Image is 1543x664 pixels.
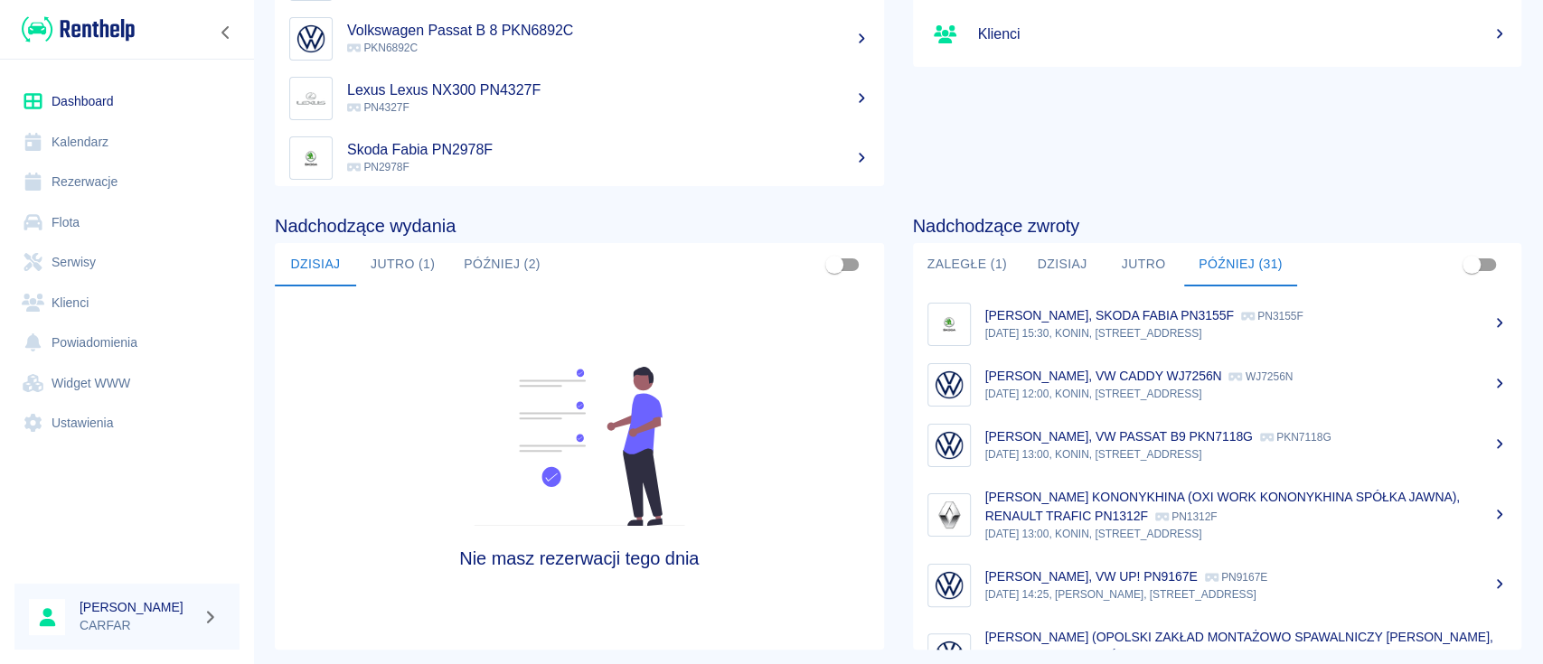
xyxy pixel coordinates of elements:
[14,14,135,44] a: Renthelp logo
[275,215,884,237] h4: Nadchodzące wydania
[985,369,1222,383] p: [PERSON_NAME], VW CADDY WJ7256N
[80,616,195,635] p: CARFAR
[347,42,418,54] span: PKN6892C
[985,569,1198,584] p: [PERSON_NAME], VW UP! PN9167E
[1260,431,1331,444] p: PKN7118G
[351,547,807,569] h4: Nie masz rezerwacji tego dnia
[463,367,696,526] img: Fleet
[932,428,966,463] img: Image
[347,141,870,159] h5: Skoda Fabia PN2978F
[985,630,1493,663] p: [PERSON_NAME] (OPOLSKI ZAKŁAD MONTAŻOWO SPAWALNICZY [PERSON_NAME], [PERSON_NAME] SPÓŁKA JAWNA), V...
[932,568,966,603] img: Image
[985,586,1508,603] p: [DATE] 14:25, [PERSON_NAME], [STREET_ADDRESS]
[14,162,240,202] a: Rezerwacje
[1103,243,1184,286] button: Jutro
[817,248,851,282] span: Pokaż przypisane tylko do mnie
[449,243,555,286] button: Później (2)
[932,307,966,341] img: Image
[14,242,240,283] a: Serwisy
[294,141,328,175] img: Image
[14,81,240,122] a: Dashboard
[14,202,240,243] a: Flota
[347,81,870,99] h5: Lexus Lexus NX300 PN4327F
[1155,510,1218,523] p: PN1312F
[985,386,1508,402] p: [DATE] 12:00, KONIN, [STREET_ADDRESS]
[275,69,884,128] a: ImageLexus Lexus NX300 PN4327F PN4327F
[985,429,1253,444] p: [PERSON_NAME], VW PASSAT B9 PKN7118G
[1184,243,1297,286] button: Później (31)
[913,354,1522,415] a: Image[PERSON_NAME], VW CADDY WJ7256N WJ7256N[DATE] 12:00, KONIN, [STREET_ADDRESS]
[913,475,1522,555] a: Image[PERSON_NAME] KONONYKHINA (OXI WORK KONONYKHINA SPÓŁKA JAWNA), RENAULT TRAFIC PN1312F PN1312...
[985,526,1508,542] p: [DATE] 13:00, KONIN, [STREET_ADDRESS]
[913,243,1021,286] button: Zaległe (1)
[985,490,1460,523] p: [PERSON_NAME] KONONYKHINA (OXI WORK KONONYKHINA SPÓŁKA JAWNA), RENAULT TRAFIC PN1312F
[1241,310,1303,323] p: PN3155F
[80,598,195,616] h6: [PERSON_NAME]
[1021,243,1103,286] button: Dzisiaj
[294,22,328,56] img: Image
[913,415,1522,475] a: Image[PERSON_NAME], VW PASSAT B9 PKN7118G PKN7118G[DATE] 13:00, KONIN, [STREET_ADDRESS]
[985,446,1508,463] p: [DATE] 13:00, KONIN, [STREET_ADDRESS]
[347,22,870,40] h5: Volkswagen Passat B 8 PKN6892C
[913,294,1522,354] a: Image[PERSON_NAME], SKODA FABIA PN3155F PN3155F[DATE] 15:30, KONIN, [STREET_ADDRESS]
[347,101,409,114] span: PN4327F
[275,9,884,69] a: ImageVolkswagen Passat B 8 PKN6892C PKN6892C
[14,403,240,444] a: Ustawienia
[913,215,1522,237] h4: Nadchodzące zwroty
[932,368,966,402] img: Image
[275,243,356,286] button: Dzisiaj
[275,128,884,188] a: ImageSkoda Fabia PN2978F PN2978F
[985,325,1508,341] p: [DATE] 15:30, KONIN, [STREET_ADDRESS]
[14,363,240,404] a: Widget WWW
[14,122,240,163] a: Kalendarz
[1454,248,1489,282] span: Pokaż przypisane tylko do mnie
[294,81,328,116] img: Image
[978,25,1508,43] h5: Klienci
[913,9,1522,60] a: Klienci
[985,308,1234,323] p: [PERSON_NAME], SKODA FABIA PN3155F
[14,283,240,323] a: Klienci
[1205,571,1267,584] p: PN9167E
[913,555,1522,615] a: Image[PERSON_NAME], VW UP! PN9167E PN9167E[DATE] 14:25, [PERSON_NAME], [STREET_ADDRESS]
[22,14,135,44] img: Renthelp logo
[212,21,240,44] button: Zwiń nawigację
[14,323,240,363] a: Powiadomienia
[356,243,449,286] button: Jutro (1)
[1228,370,1293,383] p: WJ7256N
[932,498,966,532] img: Image
[347,161,409,173] span: PN2978F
